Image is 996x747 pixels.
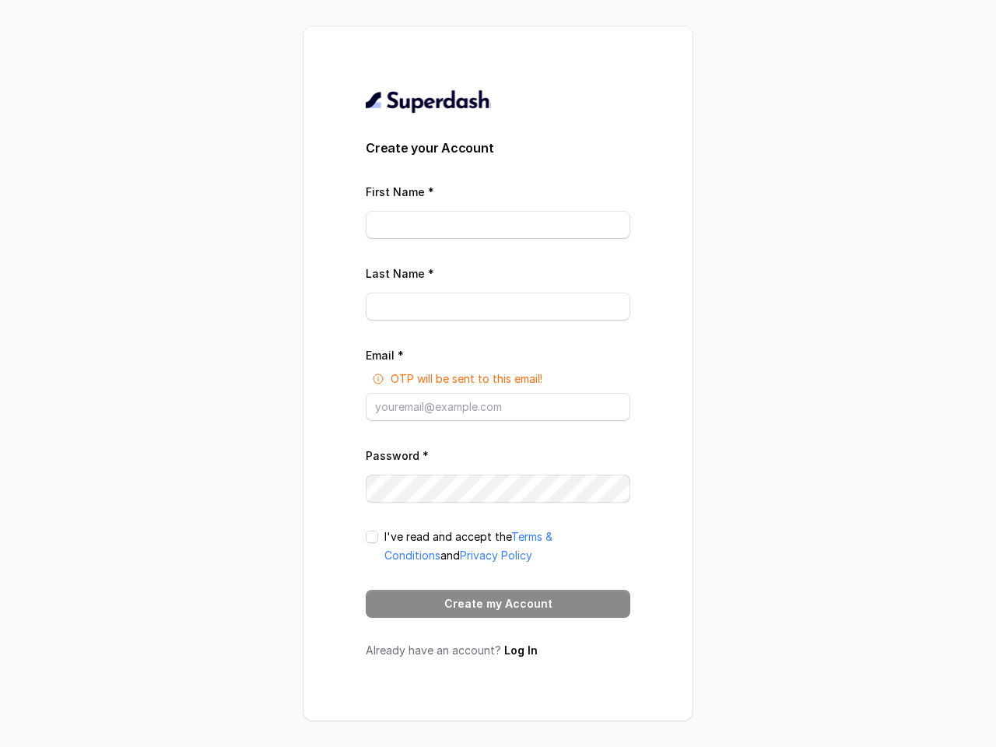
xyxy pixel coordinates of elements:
p: Already have an account? [366,643,630,658]
label: Password * [366,449,429,462]
label: Email * [366,349,404,362]
a: Log In [504,644,538,657]
p: I've read and accept the and [384,528,630,565]
input: youremail@example.com [366,393,630,421]
img: light.svg [366,89,491,114]
h3: Create your Account [366,139,630,157]
a: Privacy Policy [460,549,532,562]
label: Last Name * [366,267,434,280]
button: Create my Account [366,590,630,618]
label: First Name * [366,185,434,198]
p: OTP will be sent to this email! [391,371,542,387]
